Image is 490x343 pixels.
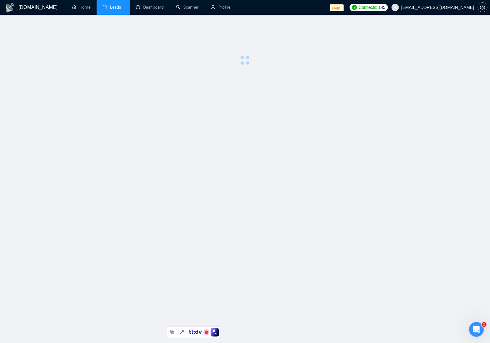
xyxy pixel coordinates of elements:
[393,5,397,10] span: user
[482,322,487,327] span: 1
[478,2,488,12] button: setting
[211,5,230,10] a: userProfile
[378,4,385,11] span: 145
[469,322,484,337] iframe: Intercom live chat
[103,5,124,10] a: messageLeads
[5,3,15,13] img: logo
[136,5,164,10] a: dashboardDashboard
[176,5,199,10] a: searchScanner
[72,5,90,10] a: homeHome
[330,4,344,11] span: stage
[478,5,488,10] a: setting
[359,4,377,11] span: Connects:
[352,5,357,10] img: upwork-logo.png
